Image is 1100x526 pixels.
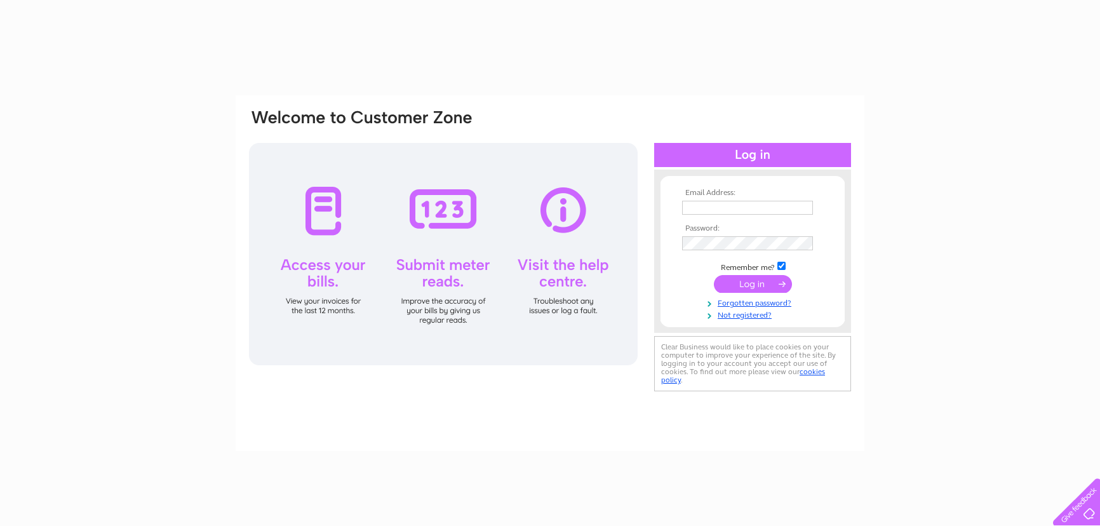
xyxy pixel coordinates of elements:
th: Password: [679,224,826,233]
a: cookies policy [661,367,825,384]
input: Submit [714,275,792,293]
a: Not registered? [682,308,826,320]
a: Forgotten password? [682,296,826,308]
div: Clear Business would like to place cookies on your computer to improve your experience of the sit... [654,336,851,391]
td: Remember me? [679,260,826,273]
th: Email Address: [679,189,826,198]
